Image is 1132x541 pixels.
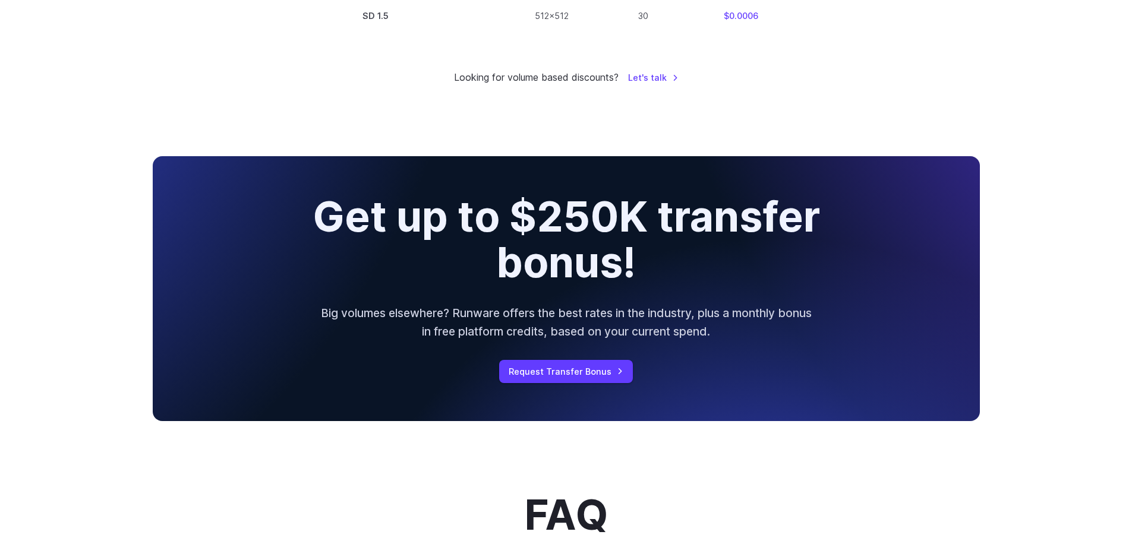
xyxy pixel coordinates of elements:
[525,492,608,538] h2: FAQ
[319,304,813,340] p: Big volumes elsewhere? Runware offers the best rates in the industry, plus a monthly bonus in fre...
[499,360,633,383] a: Request Transfer Bonus
[266,194,866,285] h2: Get up to $250K transfer bonus!
[454,70,619,86] small: Looking for volume based discounts?
[628,71,679,84] a: Let's talk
